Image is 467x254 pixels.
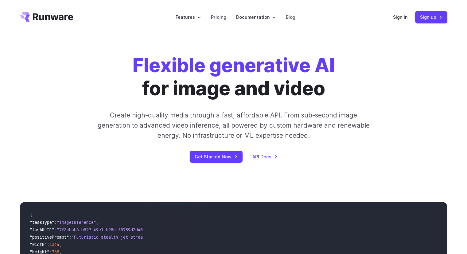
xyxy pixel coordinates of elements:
[133,54,335,100] h1: for image and video
[415,11,447,23] a: Sign up
[97,110,370,141] p: Create high-quality media through a fast, affordable API. From sub-second image generation to adv...
[252,153,278,160] a: API Docs
[57,220,96,225] span: "imageInference"
[96,220,99,225] span: ,
[54,227,57,232] span: :
[47,242,49,247] span: :
[30,227,54,232] span: "taskUUID"
[57,227,150,232] span: "7f3ebcb6-b897-49e1-b98c-f5789d2d40d7"
[286,14,295,21] a: Blog
[236,14,276,21] label: Documentation
[59,242,62,247] span: ,
[176,14,201,21] label: Features
[54,220,57,225] span: :
[30,234,69,240] span: "positivePrompt"
[190,151,243,163] a: Get Started Now
[30,220,54,225] span: "taskType"
[72,234,295,240] span: "Futuristic stealth jet streaking through a neon-lit cityscape with glowing purple exhaust"
[30,242,47,247] span: "width"
[211,14,226,21] a: Pricing
[20,12,73,22] a: Go to /
[133,54,335,77] strong: Flexible generative AI
[69,234,72,240] span: :
[393,14,408,21] a: Sign in
[49,242,59,247] span: 1344
[30,212,32,218] span: {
